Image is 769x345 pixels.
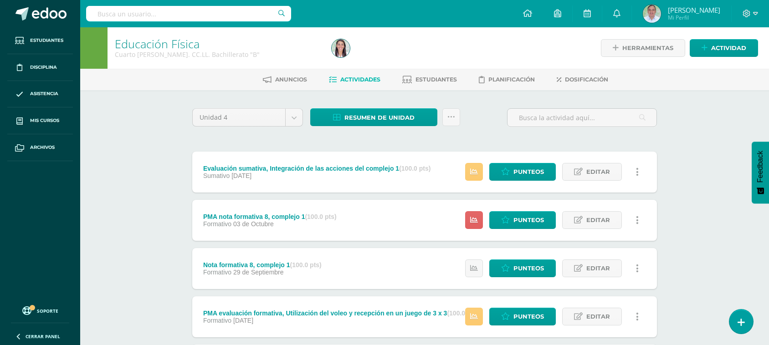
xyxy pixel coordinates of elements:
[86,6,291,21] input: Busca un usuario...
[200,109,278,126] span: Unidad 4
[447,309,478,317] strong: (100.0 pts)
[7,81,73,108] a: Asistencia
[203,309,479,317] div: PMA evaluación formativa, Utilización del voleo y recepción en un juego de 3 x 3
[489,259,556,277] a: Punteos
[513,260,544,277] span: Punteos
[643,5,661,23] img: e2f18d5cfe6527f0f7c35a5cbf378eab.png
[344,109,415,126] span: Resumen de unidad
[489,211,556,229] a: Punteos
[203,317,231,324] span: Formativo
[756,151,764,183] span: Feedback
[586,212,610,228] span: Editar
[622,40,673,56] span: Herramientas
[329,72,380,87] a: Actividades
[586,163,610,180] span: Editar
[402,72,457,87] a: Estudiantes
[513,163,544,180] span: Punteos
[7,27,73,54] a: Estudiantes
[263,72,307,87] a: Anuncios
[668,14,720,21] span: Mi Perfil
[513,308,544,325] span: Punteos
[115,36,200,51] a: Educación Física
[508,109,656,127] input: Busca la actividad aquí...
[479,72,535,87] a: Planificación
[565,76,608,83] span: Dosificación
[290,261,322,269] strong: (100.0 pts)
[557,72,608,87] a: Dosificación
[30,90,58,97] span: Asistencia
[488,76,535,83] span: Planificación
[233,317,253,324] span: [DATE]
[30,64,57,71] span: Disciplina
[231,172,251,179] span: [DATE]
[7,107,73,134] a: Mis cursos
[233,269,284,276] span: 29 de Septiembre
[30,144,55,151] span: Archivos
[26,333,60,340] span: Cerrar panel
[7,54,73,81] a: Disciplina
[513,212,544,228] span: Punteos
[711,40,746,56] span: Actividad
[11,304,69,316] a: Soporte
[30,117,59,124] span: Mis cursos
[275,76,307,83] span: Anuncios
[203,172,230,179] span: Sumativo
[690,39,758,57] a: Actividad
[340,76,380,83] span: Actividades
[310,108,437,126] a: Resumen de unidad
[203,269,231,276] span: Formativo
[203,165,431,172] div: Evaluación sumativa, Integración de las acciones del complejo 1
[203,220,231,228] span: Formativo
[601,39,685,57] a: Herramientas
[489,308,556,325] a: Punteos
[115,50,321,59] div: Cuarto Bach. CC.LL. Bachillerato 'B'
[203,261,322,269] div: Nota formativa 8, complejo 1
[7,134,73,161] a: Archivos
[115,37,321,50] h1: Educación Física
[399,165,431,172] strong: (100.0 pts)
[752,142,769,203] button: Feedback - Mostrar encuesta
[37,308,58,314] span: Soporte
[586,260,610,277] span: Editar
[415,76,457,83] span: Estudiantes
[305,213,336,220] strong: (100.0 pts)
[203,213,337,220] div: PMA nota formativa 8, complejo 1
[233,220,274,228] span: 03 de Octubre
[586,308,610,325] span: Editar
[193,109,302,126] a: Unidad 4
[489,163,556,181] a: Punteos
[30,37,63,44] span: Estudiantes
[332,39,350,57] img: 7104dee1966dece4cb994d866b427164.png
[668,5,720,15] span: [PERSON_NAME]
